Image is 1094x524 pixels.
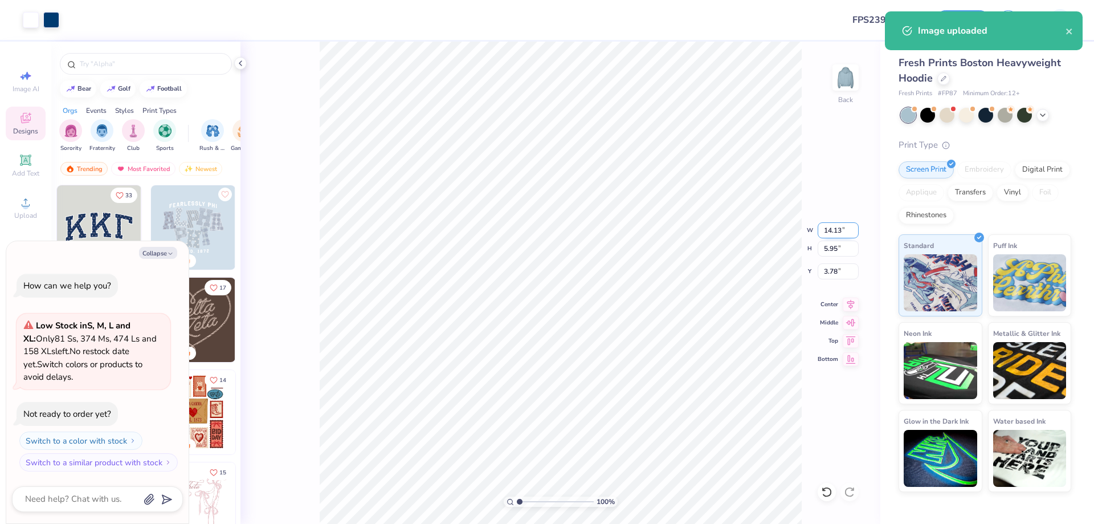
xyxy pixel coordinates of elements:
span: Image AI [13,84,39,94]
img: Fraternity Image [96,124,108,137]
span: 33 [125,193,132,198]
button: Switch to a color with stock [19,432,142,450]
button: Collapse [139,247,177,259]
div: Orgs [63,105,77,116]
span: Upload [14,211,37,220]
img: trend_line.gif [66,86,75,92]
span: Glow in the Dark Ink [904,415,969,427]
div: football [157,86,182,92]
button: bear [60,80,96,98]
span: Bottom [818,355,838,363]
button: filter button [199,119,226,153]
button: Switch to a similar product with stock [19,453,178,472]
strong: Low Stock in S, M, L and XL : [23,320,130,344]
div: Newest [179,162,222,176]
span: Sports [156,144,174,153]
div: filter for Sorority [59,119,82,153]
div: Styles [115,105,134,116]
span: Center [818,300,838,308]
div: Print Type [899,139,1071,152]
img: Sorority Image [64,124,77,137]
img: trending.gif [66,165,75,173]
img: Standard [904,254,977,311]
img: Metallic & Glitter Ink [993,342,1067,399]
div: Digital Print [1015,161,1070,178]
div: filter for Rush & Bid [199,119,226,153]
img: most_fav.gif [116,165,125,173]
span: 15 [219,470,226,476]
div: Rhinestones [899,207,954,224]
button: football [140,80,187,98]
span: Puff Ink [993,239,1017,251]
img: Rush & Bid Image [206,124,219,137]
span: Neon Ink [904,327,932,339]
button: Like [205,372,231,388]
button: filter button [153,119,176,153]
span: Game Day [231,144,257,153]
span: Sorority [60,144,81,153]
img: 12710c6a-dcc0-49ce-8688-7fe8d5f96fe2 [151,278,235,362]
img: Back [834,66,857,89]
img: Switch to a color with stock [129,437,136,444]
img: Club Image [127,124,140,137]
span: Rush & Bid [199,144,226,153]
img: ead2b24a-117b-4488-9b34-c08fd5176a7b [235,278,319,362]
div: bear [77,86,91,92]
div: Applique [899,184,944,201]
div: How can we help you? [23,280,111,291]
div: Foil [1032,184,1059,201]
span: Designs [13,127,38,136]
span: Water based Ink [993,415,1046,427]
button: filter button [122,119,145,153]
div: Trending [60,162,108,176]
div: Screen Print [899,161,954,178]
div: Events [86,105,107,116]
img: 6de2c09e-6ade-4b04-8ea6-6dac27e4729e [151,370,235,454]
img: trend_line.gif [107,86,116,92]
span: 17 [219,285,226,291]
div: Most Favorited [111,162,175,176]
div: filter for Game Day [231,119,257,153]
button: filter button [59,119,82,153]
img: Game Day Image [238,124,251,137]
img: edfb13fc-0e43-44eb-bea2-bf7fc0dd67f9 [141,185,225,270]
button: filter button [231,119,257,153]
span: 100 % [597,497,615,507]
span: Fresh Prints [899,89,932,99]
input: Try "Alpha" [79,58,224,70]
img: Neon Ink [904,342,977,399]
div: Not ready to order yet? [23,408,111,420]
div: filter for Sports [153,119,176,153]
button: Like [218,188,232,201]
span: No restock date yet. [23,346,129,370]
div: Back [838,95,853,105]
span: Club [127,144,140,153]
button: golf [100,80,136,98]
div: Transfers [948,184,993,201]
img: Sports Image [158,124,172,137]
span: Standard [904,239,934,251]
span: Top [818,337,838,345]
div: filter for Fraternity [89,119,115,153]
div: filter for Club [122,119,145,153]
img: 3b9aba4f-e317-4aa7-a679-c95a879539bd [57,185,141,270]
div: Embroidery [957,161,1011,178]
img: Puff Ink [993,254,1067,311]
img: 5a4b4175-9e88-49c8-8a23-26d96782ddc6 [151,185,235,270]
img: Switch to a similar product with stock [165,459,172,466]
img: trend_line.gif [146,86,155,92]
img: Glow in the Dark Ink [904,430,977,487]
img: Water based Ink [993,430,1067,487]
button: filter button [89,119,115,153]
span: Middle [818,319,838,327]
span: Minimum Order: 12 + [963,89,1020,99]
div: Print Types [142,105,177,116]
span: # FP87 [938,89,957,99]
button: Like [205,280,231,295]
span: 14 [219,377,226,383]
span: Metallic & Glitter Ink [993,327,1060,339]
button: close [1066,24,1073,38]
span: Fraternity [89,144,115,153]
span: Add Text [12,169,39,178]
div: Vinyl [997,184,1028,201]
